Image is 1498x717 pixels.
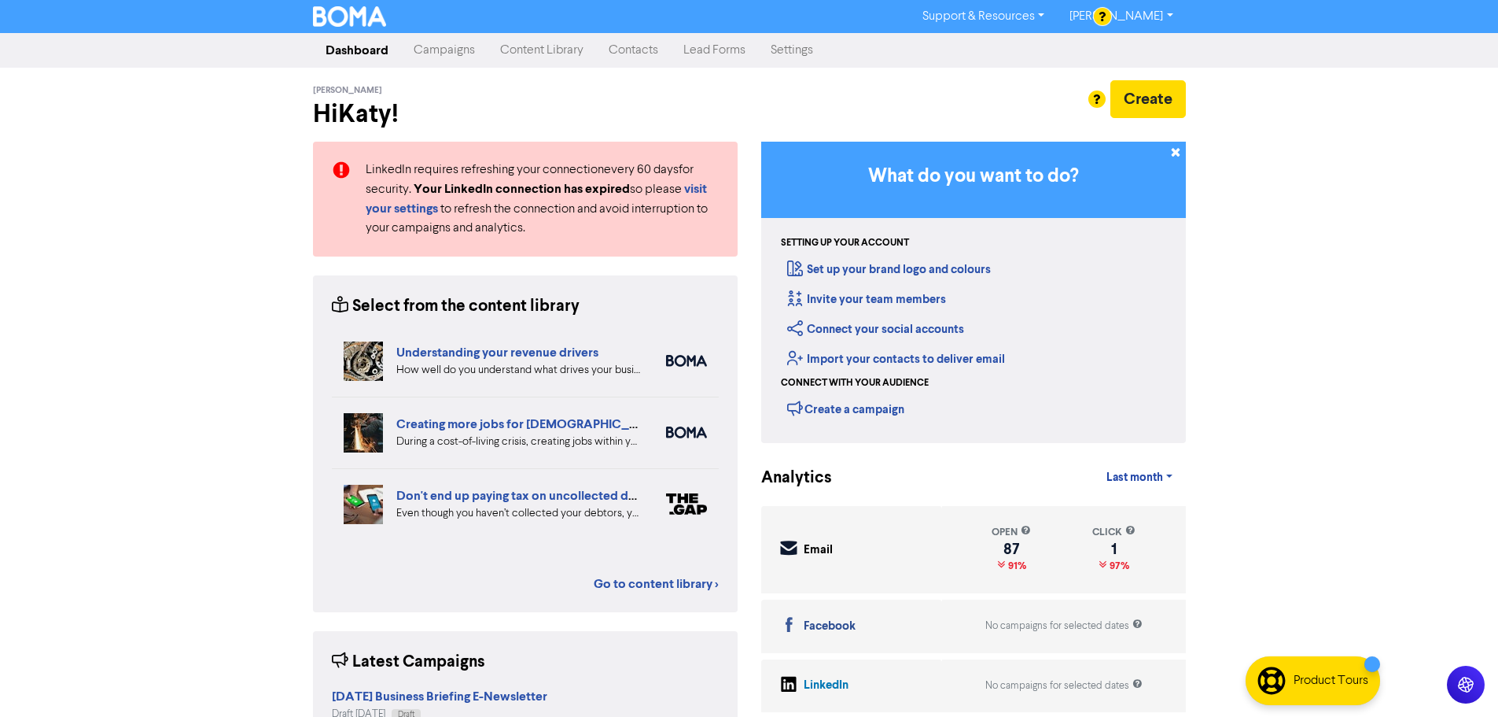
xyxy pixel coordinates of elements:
span: 91% [1005,560,1026,572]
div: How well do you understand what drives your business revenue? We can help you review your numbers... [396,362,642,379]
span: [PERSON_NAME] [313,85,382,96]
div: During a cost-of-living crisis, creating jobs within your local community is one of the most impo... [396,434,642,450]
div: Analytics [761,466,812,490]
div: click [1092,525,1135,540]
div: Latest Campaigns [332,650,485,674]
a: Understanding your revenue drivers [396,345,598,360]
div: Email [804,541,833,560]
div: Facebook [804,618,856,636]
span: Last month [1106,471,1163,485]
a: Campaigns [401,35,488,66]
a: Contacts [596,35,671,66]
div: Connect with your audience [781,376,929,390]
button: Create [1110,80,1186,118]
a: Set up your brand logo and colours [787,262,991,277]
div: LinkedIn [804,677,848,695]
iframe: Chat Widget [1419,641,1498,717]
strong: Your LinkedIn connection has expired [414,181,630,197]
a: Creating more jobs for [DEMOGRAPHIC_DATA] workers [396,416,719,432]
div: 1 [1092,543,1135,556]
h2: Hi Katy ! [313,99,738,129]
div: Select from the content library [332,294,580,319]
a: Invite your team members [787,292,946,307]
div: No campaigns for selected dates [985,619,1143,634]
a: Settings [758,35,826,66]
a: Import your contacts to deliver email [787,352,1005,367]
img: boma_accounting [666,355,707,367]
a: Don't end up paying tax on uncollected debtors! [396,488,669,504]
div: Create a campaign [787,397,904,420]
img: thegap [666,493,707,515]
span: 97% [1106,560,1129,572]
a: Go to content library > [594,575,719,593]
div: No campaigns for selected dates [985,678,1143,693]
a: Lead Forms [671,35,758,66]
div: Setting up your account [781,236,909,250]
strong: [DATE] Business Briefing E-Newsletter [332,689,547,704]
a: Content Library [488,35,596,66]
div: 87 [992,543,1031,556]
img: BOMA Logo [313,6,387,27]
img: boma [666,427,707,438]
a: Dashboard [313,35,401,66]
div: Getting Started in BOMA [761,142,1186,443]
a: visit your settings [366,183,707,216]
a: [DATE] Business Briefing E-Newsletter [332,691,547,704]
div: LinkedIn requires refreshing your connection every 60 days for security. so please to refresh the... [354,161,731,238]
a: Last month [1094,462,1185,493]
a: Connect your social accounts [787,322,964,337]
h3: What do you want to do? [785,165,1162,188]
a: [PERSON_NAME] [1057,4,1185,29]
div: open [992,525,1031,540]
div: Even though you haven’t collected your debtors, you still have to pay tax on them. This is becaus... [396,505,642,522]
a: Support & Resources [910,4,1057,29]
